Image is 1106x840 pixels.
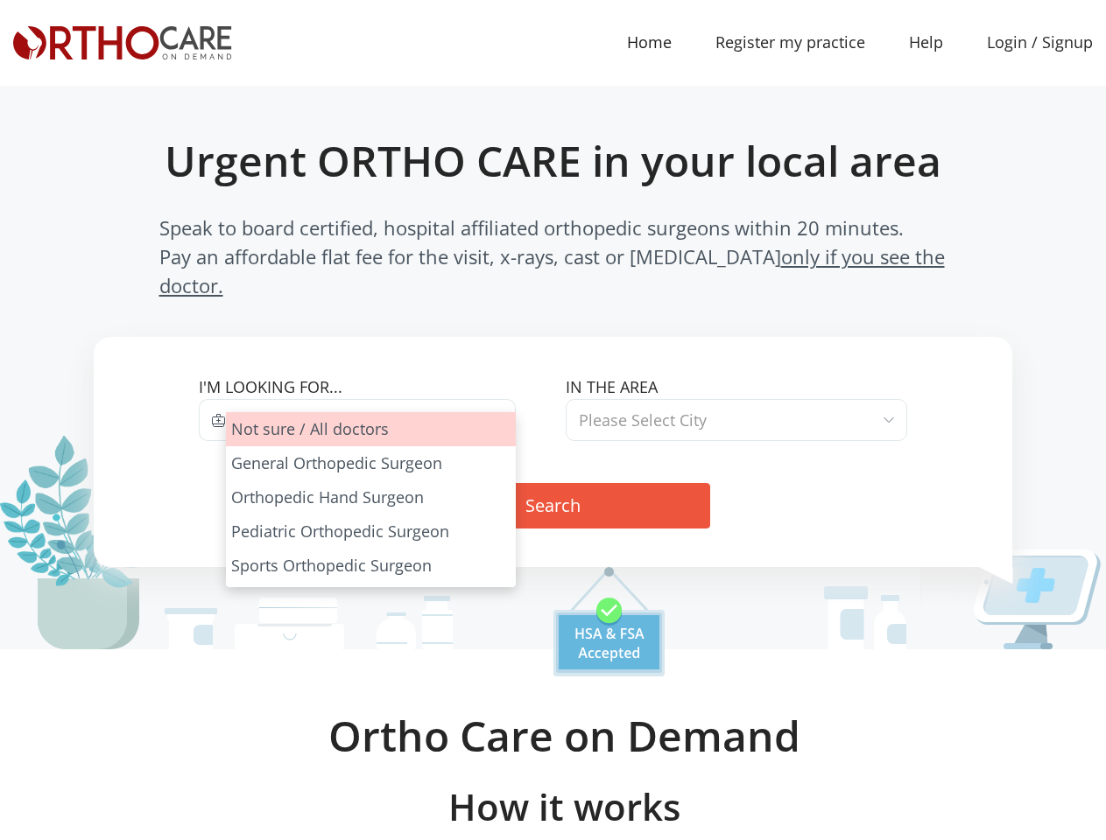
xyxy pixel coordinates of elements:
[226,480,516,514] li: Orthopedic Hand Surgeon
[35,710,1093,761] h2: Ortho Care on Demand
[35,785,1093,829] h3: How it works
[199,375,539,399] label: I'm looking for...
[114,136,993,186] h1: Urgent ORTHO CARE in your local area
[226,412,516,446] li: Not sure / All doctors
[579,409,707,430] span: Please Select City
[694,23,887,62] a: Register my practice
[159,213,947,300] span: Speak to board certified, hospital affiliated orthopedic surgeons within 20 minutes. Pay an affor...
[226,549,516,583] li: Sports Orthopedic Surgeon
[605,23,694,62] a: Home
[887,23,965,62] a: Help
[226,583,516,617] li: Spine and Back Orthopedic Surgeon
[226,514,516,549] li: Pediatric Orthopedic Surgeon
[226,446,516,480] li: General Orthopedic Surgeon
[237,409,366,430] span: Type of Specialist
[395,483,710,528] button: Search
[566,375,906,399] label: In the area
